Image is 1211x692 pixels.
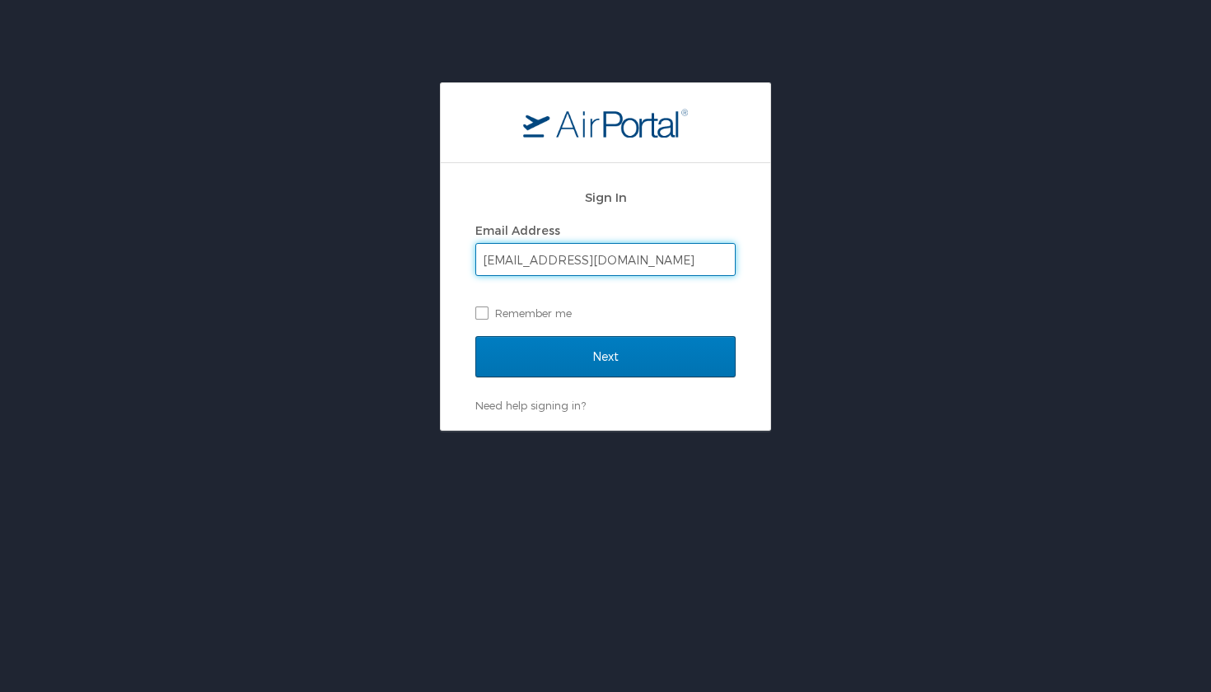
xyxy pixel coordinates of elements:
[475,399,586,412] a: Need help signing in?
[475,336,736,377] input: Next
[523,108,688,138] img: logo
[475,301,736,325] label: Remember me
[475,223,560,237] label: Email Address
[475,188,736,207] h2: Sign In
